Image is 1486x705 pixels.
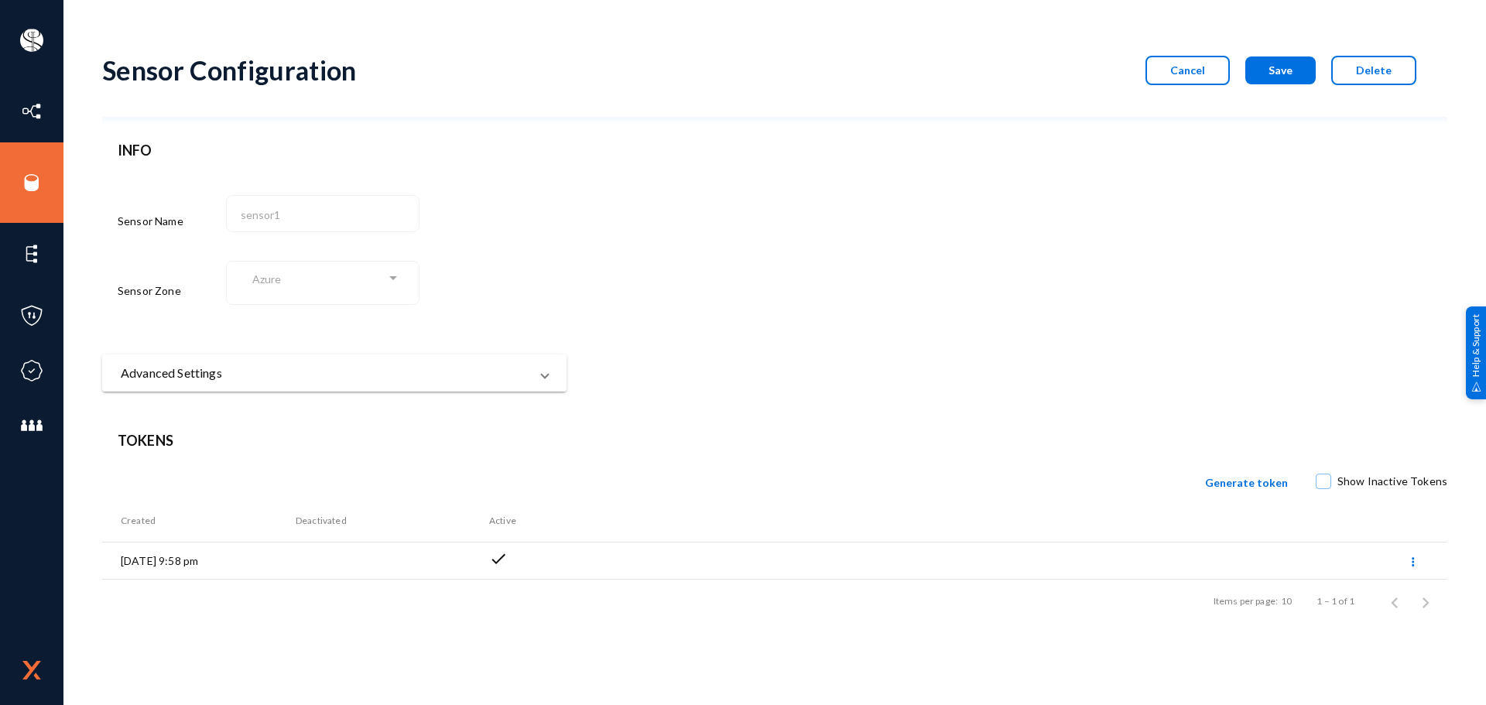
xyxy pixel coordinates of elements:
span: Show Inactive Tokens [1337,470,1447,493]
div: Help & Support [1466,306,1486,399]
span: Azure [252,272,281,286]
button: Cancel [1145,56,1230,85]
div: 10 [1281,594,1292,608]
img: icon-sources.svg [20,171,43,194]
div: Sensor Configuration [102,54,357,86]
header: Tokens [118,430,1432,451]
header: INFO [118,140,551,161]
th: Active [489,499,1293,542]
div: Items per page: [1214,594,1278,608]
a: Cancel [1130,63,1230,77]
img: ACg8ocIa8OWj5FIzaB8MU-JIbNDt0RWcUDl_eQ0ZyYxN7rWYZ1uJfn9p=s96-c [20,29,43,52]
span: Generate token [1205,476,1288,489]
img: help_support.svg [1471,382,1481,392]
th: Created [102,499,296,542]
input: Name [241,208,412,222]
mat-expansion-panel-header: Advanced Settings [102,354,567,392]
div: Sensor Zone [118,258,226,323]
div: Sensor Name [118,192,226,251]
button: Previous page [1379,586,1410,617]
th: Deactivated [296,499,489,542]
button: Generate token [1193,467,1300,499]
img: icon-elements.svg [20,242,43,265]
span: Delete [1356,63,1392,77]
span: Save [1269,63,1293,77]
button: Next page [1410,586,1441,617]
img: icon-policies.svg [20,304,43,327]
mat-panel-title: Advanced Settings [121,364,529,382]
span: check [489,549,508,568]
td: [DATE] 9:58 pm [102,542,296,580]
button: Save [1245,56,1316,84]
img: icon-inventory.svg [20,100,43,123]
button: Delete [1331,56,1416,85]
img: icon-members.svg [20,414,43,437]
div: 1 – 1 of 1 [1317,594,1354,608]
img: icon-compliance.svg [20,359,43,382]
span: Cancel [1170,63,1205,77]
